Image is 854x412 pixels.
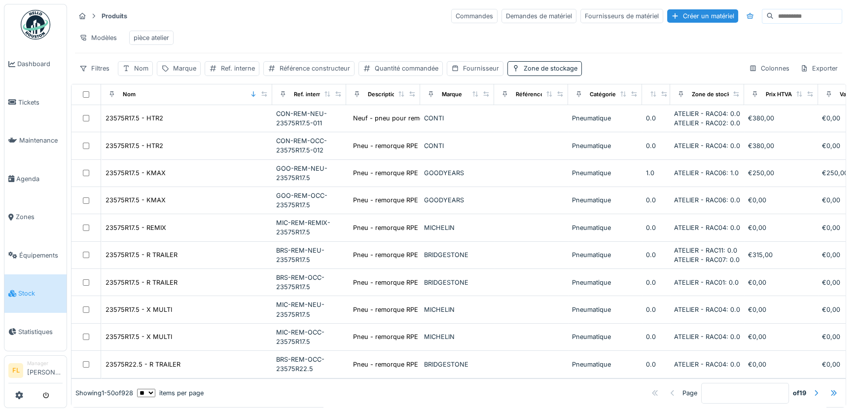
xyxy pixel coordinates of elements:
[424,195,490,205] div: GOODYEARS
[173,64,196,73] div: Marque
[674,196,740,204] span: ATELIER - RAC06: 0.0
[75,31,121,45] div: Modèles
[748,113,814,123] div: €380,00
[18,289,63,298] span: Stock
[748,250,814,260] div: €315,00
[276,246,342,264] div: BRS-REM-NEU-23575R17.5
[106,305,172,314] div: 23575R17.5 - X MULTI
[276,191,342,210] div: GOO-REM-OCC-23575R17.5
[424,305,490,314] div: MICHELIN
[368,90,399,99] div: Description
[276,355,342,374] div: BRS-REM-OCC-23575R22.5
[748,168,814,178] div: €250,00
[294,90,325,99] div: Ref. interne
[276,109,342,128] div: CON-REM-NEU-23575R17.5-011
[745,61,794,75] div: Colonnes
[674,169,739,177] span: ATELIER - RAC06: 1.0
[674,256,740,263] span: ATELIER - RAC07: 0.0
[280,64,350,73] div: Référence constructeur
[766,90,792,99] div: Prix HTVA
[4,236,67,275] a: Équipements
[572,305,638,314] div: Pneumatique
[8,363,23,378] li: FL
[424,113,490,123] div: CONTI
[353,223,418,232] div: Pneu - remorque RPE
[646,305,666,314] div: 0.0
[463,64,499,73] div: Fournisseur
[572,113,638,123] div: Pneumatique
[353,250,418,260] div: Pneu - remorque RPE
[674,361,740,368] span: ATELIER - RAC04: 0.0
[75,61,114,75] div: Filtres
[748,141,814,150] div: €380,00
[572,278,638,287] div: Pneumatique
[674,333,740,340] span: ATELIER - RAC04: 0.0
[134,33,169,42] div: pièce atelier
[748,195,814,205] div: €0,00
[674,247,737,254] span: ATELIER - RAC11: 0.0
[19,251,63,260] span: Équipements
[646,332,666,341] div: 0.0
[18,98,63,107] span: Tickets
[106,250,178,260] div: 23575R17.5 - R TRAILER
[674,306,740,313] span: ATELIER - RAC04: 0.0
[572,223,638,232] div: Pneumatique
[572,141,638,150] div: Pneumatique
[748,223,814,232] div: €0,00
[646,195,666,205] div: 0.0
[793,388,806,398] strong: of 19
[424,141,490,150] div: CONTI
[353,360,418,369] div: Pneu - remorque RPE
[674,110,740,117] span: ATELIER - RAC04: 0.0
[674,119,740,127] span: ATELIER - RAC02: 0.0
[424,168,490,178] div: GOODYEARS
[353,278,418,287] div: Pneu - remorque RPE
[572,250,638,260] div: Pneumatique
[8,360,63,383] a: FL Manager[PERSON_NAME]
[748,278,814,287] div: €0,00
[442,90,462,99] div: Marque
[590,90,616,99] div: Catégorie
[353,332,418,341] div: Pneu - remorque RPE
[353,195,418,205] div: Pneu - remorque RPE
[276,300,342,319] div: MIC-REM-NEU-23575R17.5
[16,174,63,184] span: Agenda
[796,61,842,75] div: Exporter
[18,327,63,337] span: Statistiques
[106,168,166,178] div: 23575R17.5 - KMAX
[27,360,63,381] li: [PERSON_NAME]
[646,278,666,287] div: 0.0
[674,224,740,231] span: ATELIER - RAC04: 0.0
[16,212,63,222] span: Zones
[353,113,451,123] div: Neuf - pneu pour remorque RPE
[4,274,67,313] a: Stock
[674,279,739,286] span: ATELIER - RAC01: 0.0
[276,218,342,237] div: MIC-REM-REMIX-23575R17.5
[106,332,172,341] div: 23575R17.5 - X MULTI
[106,195,166,205] div: 23575R17.5 - KMAX
[375,64,438,73] div: Quantité commandée
[106,141,163,150] div: 23575R17.5 - HTR2
[4,198,67,236] a: Zones
[572,332,638,341] div: Pneumatique
[424,278,490,287] div: BRIDGESTONE
[137,388,204,398] div: items per page
[106,360,180,369] div: 23575R22.5 - R TRAILER
[21,10,50,39] img: Badge_color-CXgf-gQk.svg
[353,168,418,178] div: Pneu - remorque RPE
[123,90,136,99] div: Nom
[646,223,666,232] div: 0.0
[106,223,166,232] div: 23575R17.5 - REMIX
[4,45,67,83] a: Dashboard
[17,59,63,69] span: Dashboard
[524,64,577,73] div: Zone de stockage
[27,360,63,367] div: Manager
[646,168,666,178] div: 1.0
[501,9,576,23] div: Demandes de matériel
[353,305,418,314] div: Pneu - remorque RPE
[748,360,814,369] div: €0,00
[276,328,342,346] div: MIC-REM-OCC-23575R17.5
[646,250,666,260] div: 0.0
[572,168,638,178] div: Pneumatique
[572,360,638,369] div: Pneumatique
